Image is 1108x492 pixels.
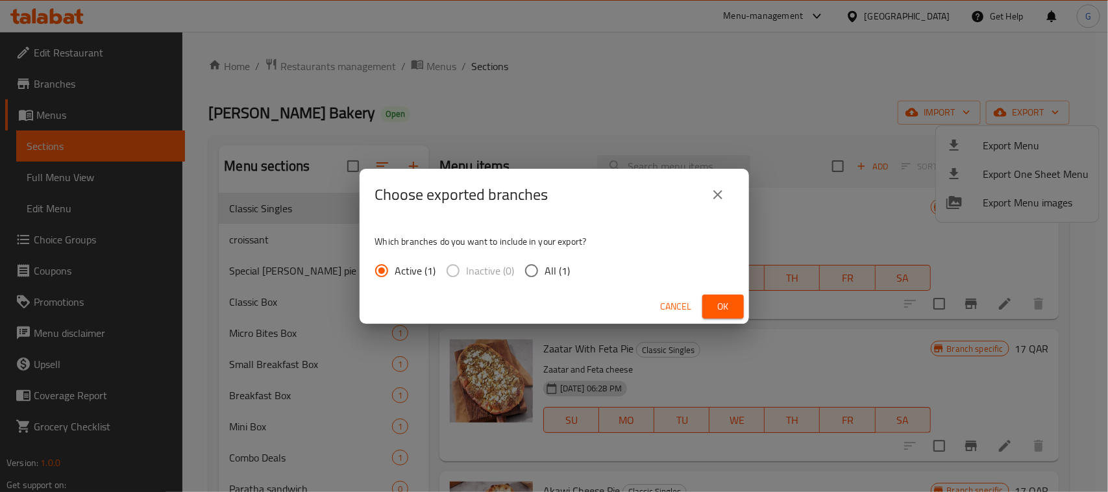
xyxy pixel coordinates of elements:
span: Ok [713,299,733,315]
button: close [702,179,733,210]
button: Cancel [656,295,697,319]
p: Which branches do you want to include in your export? [375,235,733,248]
span: All (1) [545,263,571,278]
h2: Choose exported branches [375,184,548,205]
span: Inactive (0) [467,263,515,278]
span: Cancel [661,299,692,315]
span: Active (1) [395,263,436,278]
button: Ok [702,295,744,319]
